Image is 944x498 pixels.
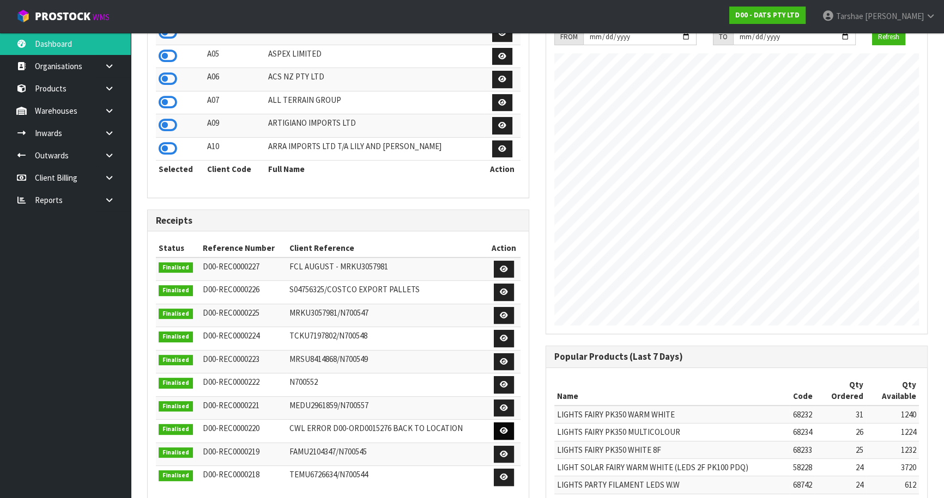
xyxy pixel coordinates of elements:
[487,239,521,257] th: Action
[815,441,866,458] td: 25
[204,68,265,91] td: A06
[289,354,368,364] span: MRSU8414868/N700549
[159,424,193,435] span: Finalised
[289,308,368,318] span: MRKU3057981/N700547
[203,308,259,318] span: D00-REC0000225
[815,423,866,441] td: 26
[735,10,800,20] strong: D00 - DATS PTY LTD
[790,458,815,476] td: 58228
[265,114,484,138] td: ARTIGIANO IMPORTS LTD
[729,7,806,24] a: D00 - DATS PTY LTD
[554,28,583,46] div: FROM
[159,262,193,273] span: Finalised
[289,261,388,272] span: FCL AUGUST - MRKU3057981
[289,469,368,479] span: TEMU6726634/N700544
[265,45,484,68] td: ASPEX LIMITED
[159,470,193,481] span: Finalised
[790,476,815,494] td: 68742
[836,11,863,21] span: Tarshae
[265,161,484,178] th: Full Name
[815,476,866,494] td: 24
[865,11,924,21] span: [PERSON_NAME]
[554,405,790,423] td: LIGHTS FAIRY PK350 WARM WHITE
[265,91,484,114] td: ALL TERRAIN GROUP
[815,376,866,405] th: Qty Ordered
[203,446,259,457] span: D00-REC0000219
[554,441,790,458] td: LIGHTS FAIRY PK350 WHITE 8F
[790,376,815,405] th: Code
[203,423,259,433] span: D00-REC0000220
[204,91,265,114] td: A07
[872,28,905,46] button: Refresh
[866,441,919,458] td: 1232
[204,45,265,68] td: A05
[289,330,367,341] span: TCKU7197802/N700548
[159,401,193,412] span: Finalised
[200,239,287,257] th: Reference Number
[866,405,919,423] td: 1240
[289,423,463,433] span: CWL ERROR D00-ORD0015276 BACK TO LOCATION
[156,239,200,257] th: Status
[203,330,259,341] span: D00-REC0000224
[204,137,265,161] td: A10
[204,161,265,178] th: Client Code
[790,405,815,423] td: 68232
[554,476,790,494] td: LIGHTS PARTY FILAMENT LEDS W.W
[203,400,259,410] span: D00-REC0000221
[159,331,193,342] span: Finalised
[554,376,790,405] th: Name
[204,114,265,138] td: A09
[815,458,866,476] td: 24
[866,423,919,441] td: 1224
[159,378,193,389] span: Finalised
[289,377,318,387] span: N700552
[713,28,733,46] div: TO
[790,423,815,441] td: 68234
[484,161,521,178] th: Action
[554,458,790,476] td: LIGHT SOLAR FAIRY WARM WHITE (LEDS 2F PK100 PDQ)
[815,405,866,423] td: 31
[16,9,30,23] img: cube-alt.png
[156,161,204,178] th: Selected
[289,400,368,410] span: MEDU2961859/N700557
[265,68,484,91] td: ACS NZ PTY LTD
[265,137,484,161] td: ARRA IMPORTS LTD T/A LILY AND [PERSON_NAME]
[289,446,367,457] span: FAMU2104347/N700545
[159,355,193,366] span: Finalised
[866,458,919,476] td: 3720
[35,9,90,23] span: ProStock
[554,352,919,362] h3: Popular Products (Last 7 Days)
[159,285,193,296] span: Finalised
[159,309,193,319] span: Finalised
[287,239,487,257] th: Client Reference
[203,284,259,294] span: D00-REC0000226
[790,441,815,458] td: 68233
[866,376,919,405] th: Qty Available
[289,284,420,294] span: S04756325/COSTCO EXPORT PALLETS
[203,469,259,479] span: D00-REC0000218
[866,476,919,494] td: 612
[203,377,259,387] span: D00-REC0000222
[554,423,790,441] td: LIGHTS FAIRY PK350 MULTICOLOUR
[203,261,259,272] span: D00-REC0000227
[93,12,110,22] small: WMS
[156,216,521,226] h3: Receipts
[159,447,193,458] span: Finalised
[203,354,259,364] span: D00-REC0000223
